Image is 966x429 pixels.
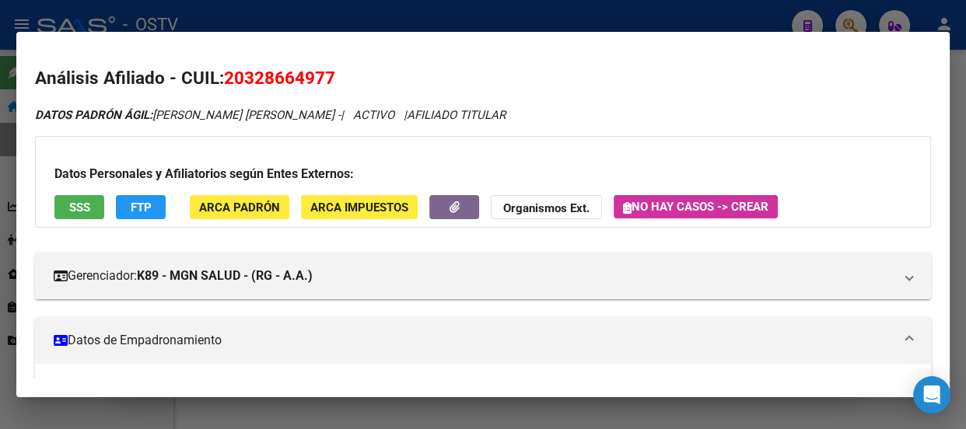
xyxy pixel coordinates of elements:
[614,195,778,218] button: No hay casos -> Crear
[116,195,166,219] button: FTP
[224,68,335,88] span: 20328664977
[54,267,894,285] mat-panel-title: Gerenciador:
[54,331,894,350] mat-panel-title: Datos de Empadronamiento
[35,108,506,122] i: | ACTIVO |
[301,195,418,219] button: ARCA Impuestos
[54,195,104,219] button: SSS
[69,201,90,214] span: SSS
[35,108,341,122] span: [PERSON_NAME] [PERSON_NAME] -
[310,201,408,214] span: ARCA Impuestos
[35,65,931,92] h2: Análisis Afiliado - CUIL:
[407,108,506,122] span: AFILIADO TITULAR
[131,201,152,214] span: FTP
[35,108,152,122] strong: DATOS PADRÓN ÁGIL:
[503,201,590,215] strong: Organismos Ext.
[913,376,950,413] div: Open Intercom Messenger
[199,201,280,214] span: ARCA Padrón
[35,253,931,299] mat-expansion-panel-header: Gerenciador:K89 - MGN SALUD - (RG - A.A.)
[35,317,931,364] mat-expansion-panel-header: Datos de Empadronamiento
[190,195,289,219] button: ARCA Padrón
[491,195,602,219] button: Organismos Ext.
[137,267,313,285] strong: K89 - MGN SALUD - (RG - A.A.)
[54,165,912,183] h3: Datos Personales y Afiliatorios según Entes Externos:
[623,200,768,214] span: No hay casos -> Crear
